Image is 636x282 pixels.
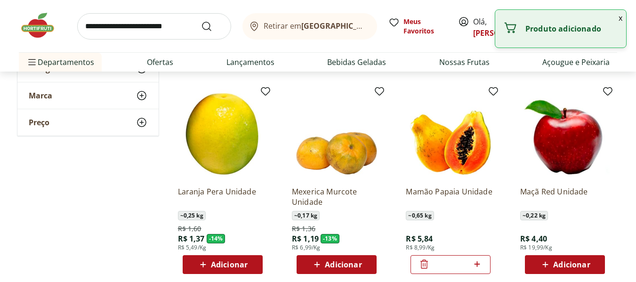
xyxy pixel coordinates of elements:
[292,89,381,179] img: Mexerica Murcote Unidade
[525,24,619,33] p: Produto adicionado
[242,13,377,40] button: Retirar em[GEOGRAPHIC_DATA]/[GEOGRAPHIC_DATA]
[520,244,552,251] span: R$ 19,99/Kg
[178,186,267,207] a: Laranja Pera Unidade
[520,234,547,244] span: R$ 4,40
[201,21,224,32] button: Submit Search
[542,56,610,68] a: Açougue e Peixaria
[520,211,548,220] span: ~ 0,22 kg
[327,56,386,68] a: Bebidas Geladas
[147,56,173,68] a: Ofertas
[325,261,362,268] span: Adicionar
[403,17,447,36] span: Meus Favoritos
[406,234,433,244] span: R$ 5,84
[264,22,368,30] span: Retirar em
[77,13,231,40] input: search
[439,56,490,68] a: Nossas Frutas
[473,16,515,39] span: Olá,
[520,89,610,179] img: Maçã Red Unidade
[226,56,274,68] a: Lançamentos
[178,244,207,251] span: R$ 5,49/Kg
[321,234,339,243] span: - 13 %
[406,211,434,220] span: ~ 0,65 kg
[207,234,225,243] span: - 14 %
[292,211,320,220] span: ~ 0,17 kg
[292,244,321,251] span: R$ 6,99/Kg
[292,224,315,234] span: R$ 1,36
[178,89,267,179] img: Laranja Pera Unidade
[406,244,435,251] span: R$ 8,99/Kg
[292,234,319,244] span: R$ 1,19
[178,234,205,244] span: R$ 1,37
[388,17,447,36] a: Meus Favoritos
[297,255,377,274] button: Adicionar
[615,10,626,26] button: Fechar notificação
[17,109,159,136] button: Preço
[553,261,590,268] span: Adicionar
[29,118,49,127] span: Preço
[26,51,94,73] span: Departamentos
[406,186,495,207] a: Mamão Papaia Unidade
[301,21,460,31] b: [GEOGRAPHIC_DATA]/[GEOGRAPHIC_DATA]
[19,11,66,40] img: Hortifruti
[525,255,605,274] button: Adicionar
[406,89,495,179] img: Mamão Papaia Unidade
[473,28,534,38] a: [PERSON_NAME]
[292,186,381,207] a: Mexerica Murcote Unidade
[26,51,38,73] button: Menu
[178,211,206,220] span: ~ 0,25 kg
[183,255,263,274] button: Adicionar
[520,186,610,207] a: Maçã Red Unidade
[211,261,248,268] span: Adicionar
[29,91,52,100] span: Marca
[178,224,201,234] span: R$ 1,60
[17,82,159,109] button: Marca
